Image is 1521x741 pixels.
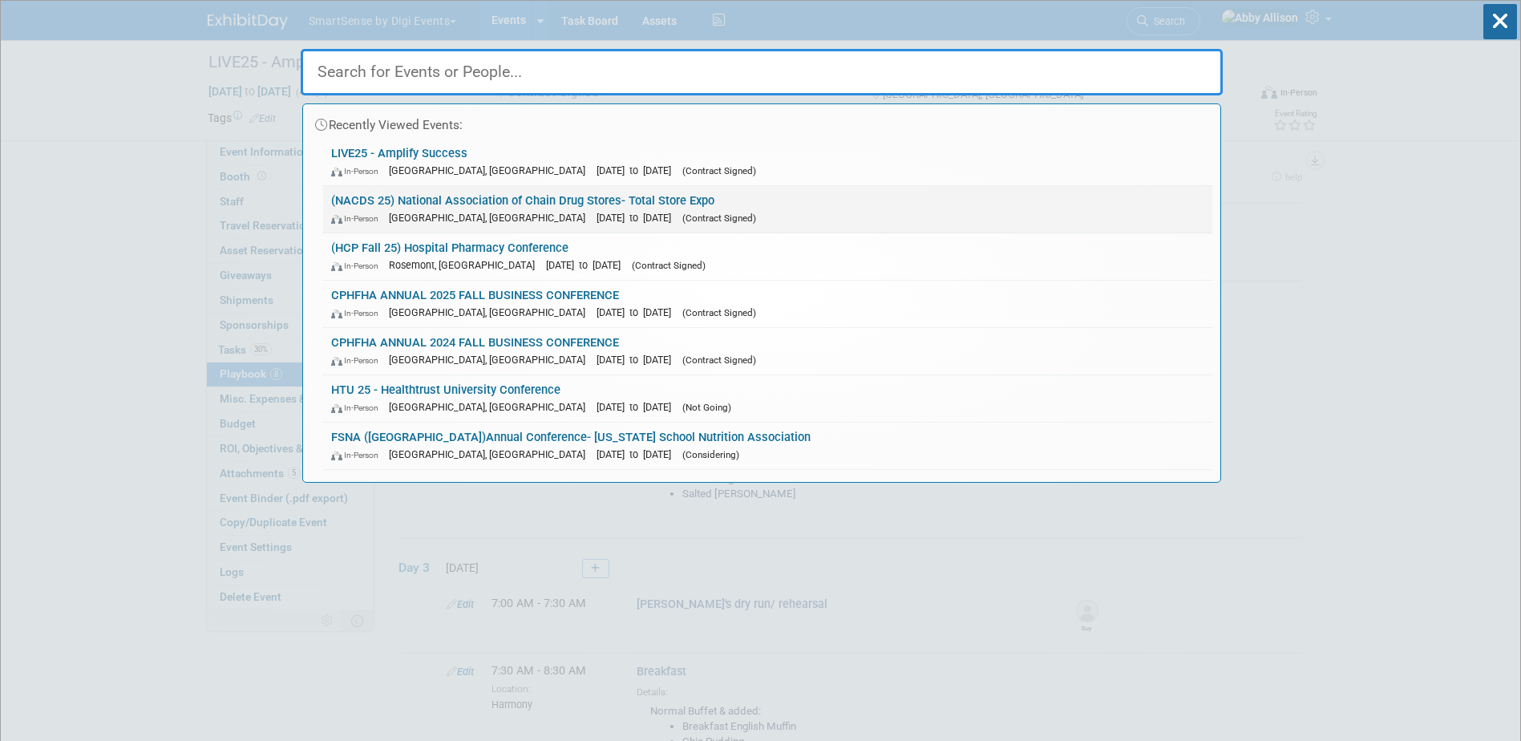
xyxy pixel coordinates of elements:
[632,260,706,271] span: (Contract Signed)
[311,104,1212,139] div: Recently Viewed Events:
[331,213,386,224] span: In-Person
[301,49,1223,95] input: Search for Events or People...
[389,354,593,366] span: [GEOGRAPHIC_DATA], [GEOGRAPHIC_DATA]
[597,354,679,366] span: [DATE] to [DATE]
[323,233,1212,280] a: (HCP Fall 25) Hospital Pharmacy Conference In-Person Rosemont, [GEOGRAPHIC_DATA] [DATE] to [DATE]...
[597,164,679,176] span: [DATE] to [DATE]
[597,448,679,460] span: [DATE] to [DATE]
[331,261,386,271] span: In-Person
[323,375,1212,422] a: HTU 25 - Healthtrust University Conference In-Person [GEOGRAPHIC_DATA], [GEOGRAPHIC_DATA] [DATE] ...
[682,402,731,413] span: (Not Going)
[682,165,756,176] span: (Contract Signed)
[323,423,1212,469] a: FSNA ([GEOGRAPHIC_DATA])Annual Conference- [US_STATE] School Nutrition Association In-Person [GEO...
[682,307,756,318] span: (Contract Signed)
[682,354,756,366] span: (Contract Signed)
[682,449,739,460] span: (Considering)
[597,306,679,318] span: [DATE] to [DATE]
[597,401,679,413] span: [DATE] to [DATE]
[323,139,1212,185] a: LIVE25 - Amplify Success In-Person [GEOGRAPHIC_DATA], [GEOGRAPHIC_DATA] [DATE] to [DATE] (Contrac...
[323,186,1212,233] a: (NACDS 25) National Association of Chain Drug Stores- Total Store Expo In-Person [GEOGRAPHIC_DATA...
[389,259,543,271] span: Rosemont, [GEOGRAPHIC_DATA]
[331,166,386,176] span: In-Person
[682,213,756,224] span: (Contract Signed)
[546,259,629,271] span: [DATE] to [DATE]
[331,308,386,318] span: In-Person
[323,328,1212,375] a: CPHFHA ANNUAL 2024 FALL BUSINESS CONFERENCE In-Person [GEOGRAPHIC_DATA], [GEOGRAPHIC_DATA] [DATE]...
[389,401,593,413] span: [GEOGRAPHIC_DATA], [GEOGRAPHIC_DATA]
[323,281,1212,327] a: CPHFHA ANNUAL 2025 FALL BUSINESS CONFERENCE In-Person [GEOGRAPHIC_DATA], [GEOGRAPHIC_DATA] [DATE]...
[389,306,593,318] span: [GEOGRAPHIC_DATA], [GEOGRAPHIC_DATA]
[597,212,679,224] span: [DATE] to [DATE]
[331,403,386,413] span: In-Person
[389,448,593,460] span: [GEOGRAPHIC_DATA], [GEOGRAPHIC_DATA]
[389,212,593,224] span: [GEOGRAPHIC_DATA], [GEOGRAPHIC_DATA]
[331,355,386,366] span: In-Person
[331,450,386,460] span: In-Person
[389,164,593,176] span: [GEOGRAPHIC_DATA], [GEOGRAPHIC_DATA]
